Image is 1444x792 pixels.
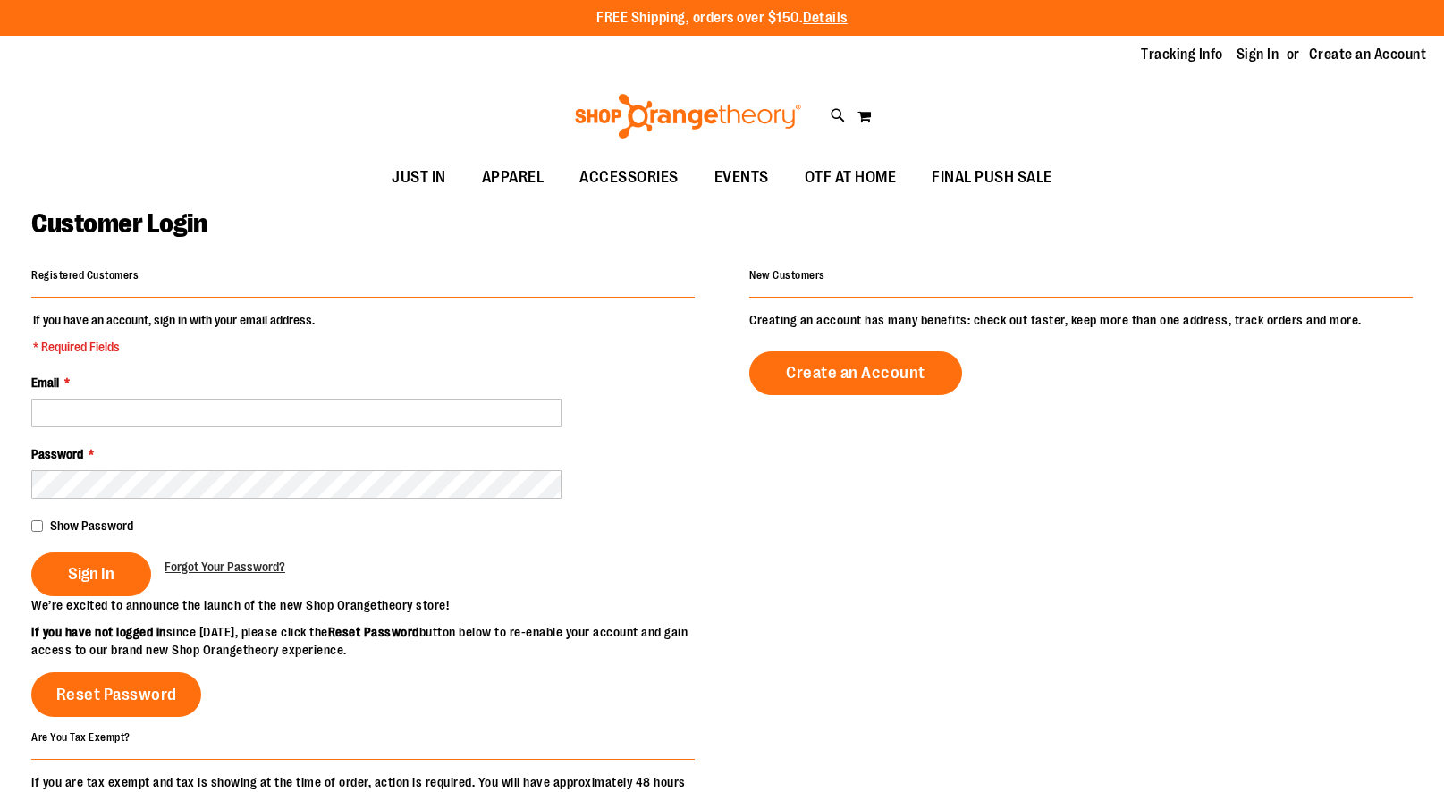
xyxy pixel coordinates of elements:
[328,625,419,639] strong: Reset Password
[749,269,825,282] strong: New Customers
[803,10,848,26] a: Details
[1141,45,1223,64] a: Tracking Info
[31,623,722,659] p: since [DATE], please click the button below to re-enable your account and gain access to our bran...
[914,157,1070,198] a: FINAL PUSH SALE
[749,311,1413,329] p: Creating an account has many benefits: check out faster, keep more than one address, track orders...
[1237,45,1279,64] a: Sign In
[31,311,317,356] legend: If you have an account, sign in with your email address.
[33,338,315,356] span: * Required Fields
[31,552,151,596] button: Sign In
[392,157,446,198] span: JUST IN
[749,351,962,395] a: Create an Account
[31,730,131,743] strong: Are You Tax Exempt?
[932,157,1052,198] span: FINAL PUSH SALE
[596,8,848,29] p: FREE Shipping, orders over $150.
[374,157,464,198] a: JUST IN
[31,375,59,390] span: Email
[714,157,769,198] span: EVENTS
[805,157,897,198] span: OTF AT HOME
[31,596,722,614] p: We’re excited to announce the launch of the new Shop Orangetheory store!
[31,447,83,461] span: Password
[786,363,925,383] span: Create an Account
[464,157,562,198] a: APPAREL
[572,94,804,139] img: Shop Orangetheory
[562,157,697,198] a: ACCESSORIES
[50,518,133,533] span: Show Password
[165,560,285,574] span: Forgot Your Password?
[68,564,114,584] span: Sign In
[56,685,177,704] span: Reset Password
[31,625,166,639] strong: If you have not logged in
[31,269,139,282] strong: Registered Customers
[697,157,787,198] a: EVENTS
[31,672,201,717] a: Reset Password
[579,157,679,198] span: ACCESSORIES
[165,558,285,576] a: Forgot Your Password?
[31,208,207,239] span: Customer Login
[1309,45,1427,64] a: Create an Account
[787,157,915,198] a: OTF AT HOME
[482,157,545,198] span: APPAREL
